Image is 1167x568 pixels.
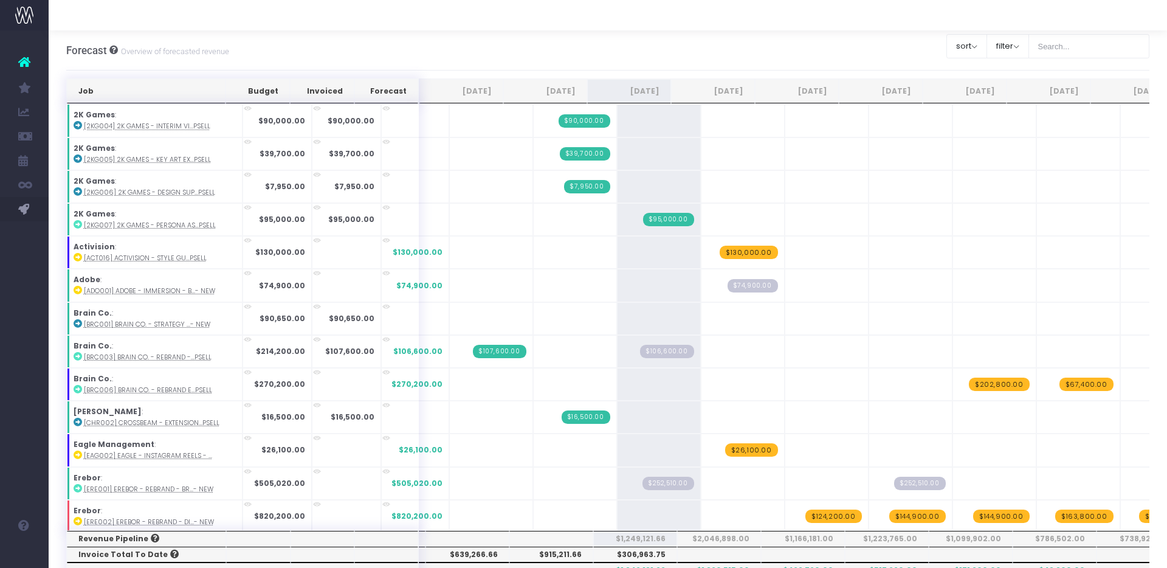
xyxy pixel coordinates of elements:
span: $270,200.00 [391,379,442,390]
th: Dec 25: activate to sort column ascending [839,79,923,103]
span: $505,020.00 [391,478,442,489]
strong: Brain Co. [74,373,112,384]
strong: $90,650.00 [260,313,305,324]
strong: Erebor [74,505,101,516]
span: Streamtime Draft Invoice: null – [ERE001] Erebor - Rebrand - Brand - New [642,477,694,490]
abbr: [2KG005] 2K Games - Key Art Explore - Brand - Upsell [84,155,211,164]
th: Aug 25: activate to sort column ascending [503,79,587,103]
abbr: [ADO001] Adobe - Immersion - Brand - New [84,286,215,296]
th: Feb 26: activate to sort column ascending [1007,79,1090,103]
span: Streamtime Draft Invoice: null – [ADO001] Adobe - Immersion - Brand - New [728,279,778,293]
button: sort [946,34,987,58]
strong: $90,650.00 [329,313,374,324]
strong: $820,200.00 [254,511,305,521]
strong: Adobe [74,274,100,285]
strong: $26,100.00 [261,445,305,455]
span: $820,200.00 [391,511,442,522]
span: $26,100.00 [399,445,442,455]
strong: $214,200.00 [256,346,305,356]
td: : [67,170,243,203]
abbr: [CHR002] Crossbeam - Extension - Brand - Upsell [84,418,219,428]
abbr: [2KG004] 2K Games - Interim Visual - Brand - Upsell [84,122,210,131]
th: Job: activate to sort column ascending [67,79,225,103]
td: : [67,269,243,302]
th: $1,099,902.00 [929,531,1013,547]
strong: Brain Co. [74,308,112,318]
abbr: [BRC003] Brain Co. - Rebrand - Brand - Upsell [84,353,212,362]
strong: 2K Games [74,143,115,153]
th: Oct 25: activate to sort column ascending [671,79,755,103]
span: Streamtime Draft Invoice: null – [BRC003] Brain Co. - Rebrand - Brand - Upsell [640,345,694,358]
strong: $130,000.00 [255,247,305,257]
th: $915,211.66 [509,547,593,563]
th: $1,166,181.00 [761,531,845,547]
span: $74,900.00 [396,280,442,291]
small: Overview of forecasted revenue [118,44,229,57]
th: $639,266.66 [425,547,509,563]
span: wayahead Revenue Forecast Item [1059,378,1114,391]
td: : [67,467,243,500]
span: wayahead Revenue Forecast Item [969,378,1030,391]
th: $2,046,898.00 [677,531,761,547]
strong: [PERSON_NAME] [74,406,142,417]
th: $1,223,765.00 [845,531,929,547]
td: : [67,236,243,269]
strong: $90,000.00 [328,116,374,126]
td: : [67,368,243,401]
span: Streamtime Invoice: 913 – [CHR002] Crossbeam - Extension - Brand - Upsell [562,410,610,424]
th: Invoice Total To Date [67,547,226,563]
abbr: [BRC006] Brain Co. - Rebrand Extension - Brand - Upsell [84,386,212,395]
strong: Erebor [74,473,101,483]
th: Sep 25: activate to sort column ascending [587,79,671,103]
td: : [67,401,243,434]
th: Jul 25: activate to sort column ascending [419,79,503,103]
strong: $16,500.00 [331,412,374,422]
span: Streamtime Invoice: 905 – 2K Games - Interim Visual [559,114,610,128]
strong: $16,500.00 [261,412,305,422]
span: Streamtime Invoice: 909 – 2K Games - Key Art [560,147,610,161]
th: Forecast [354,79,418,103]
span: $130,000.00 [393,247,442,258]
td: : [67,335,243,368]
strong: $270,200.00 [254,379,305,389]
span: wayahead Revenue Forecast Item [1055,510,1114,523]
th: $786,502.00 [1013,531,1096,547]
strong: $7,950.00 [334,181,374,192]
strong: $7,950.00 [265,181,305,192]
th: Jan 26: activate to sort column ascending [923,79,1007,103]
abbr: [BRC001] Brain Co. - Strategy - Brand - New [84,320,210,329]
input: Search... [1028,34,1150,58]
abbr: [ERE002] Erebor - Rebrand - Digital - New [84,518,214,527]
span: wayahead Revenue Forecast Item [805,510,862,523]
abbr: [EAG002] Eagle - Instagram Reels - New [84,451,212,460]
td: : [67,434,243,466]
strong: 2K Games [74,176,115,186]
th: Invoiced [290,79,354,103]
abbr: [2KG006] 2K Games - Design Support - Brand - Upsell [84,188,215,197]
strong: $74,900.00 [259,280,305,291]
button: filter [986,34,1029,58]
img: images/default_profile_image.png [15,544,33,562]
span: Streamtime Draft Invoice: null – [ERE001] Erebor - Rebrand - Brand - New [894,477,946,490]
td: : [67,137,243,170]
span: Streamtime Invoice: CN 892.5 – [BRC003] Brain Co. - Rebrand - Brand - Upsell [473,345,526,358]
strong: $107,600.00 [325,346,374,356]
strong: $39,700.00 [260,148,305,159]
abbr: [ACT016] Activision - Style Guide and Icon Explore - Brand - Upsell [84,254,207,263]
span: wayahead Revenue Forecast Item [720,246,778,259]
strong: $90,000.00 [258,116,305,126]
span: Streamtime Invoice: 916 – 2K Games - Deck Design Support [564,180,610,193]
span: wayahead Revenue Forecast Item [889,510,946,523]
td: : [67,104,243,137]
th: Budget [225,79,290,103]
td: : [67,203,243,236]
strong: 2K Games [74,209,115,219]
abbr: [ERE001] Erebor - Rebrand - Brand - New [84,485,213,494]
strong: $95,000.00 [259,214,305,224]
strong: Brain Co. [74,341,112,351]
strong: Activision [74,241,115,252]
strong: $95,000.00 [328,214,374,224]
span: Streamtime Invoice: 922 – 2K Games - Persona Assets [643,213,694,226]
